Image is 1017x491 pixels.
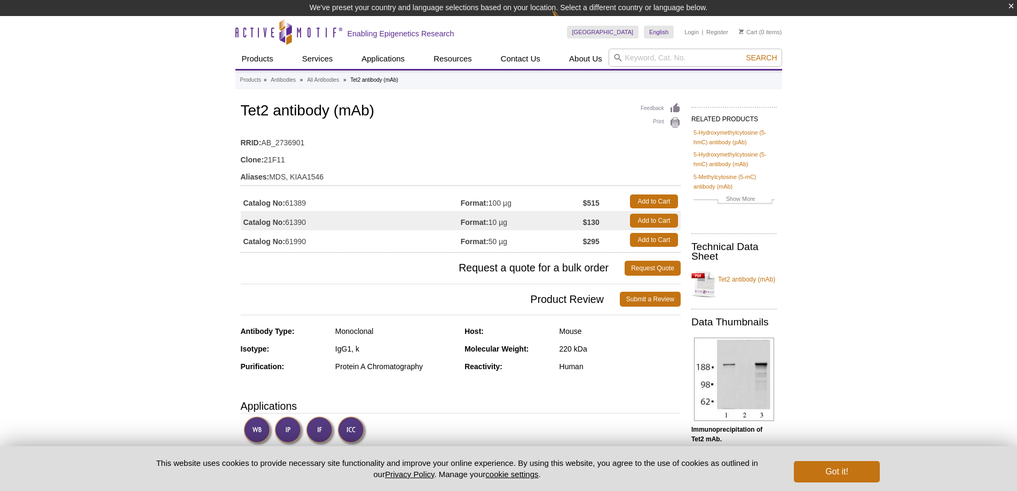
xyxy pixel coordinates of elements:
input: Keyword, Cat. No. [609,49,782,67]
td: MDS, KIAA1546 [241,166,681,183]
div: Protein A Chromatography [335,362,456,371]
a: 5-Hydroxymethylcytosine (5-hmC) antibody (pAb) [693,128,775,147]
a: Products [240,75,261,85]
strong: Catalog No: [243,198,286,208]
li: » [264,77,267,83]
a: Add to Cart [630,194,678,208]
div: IgG1, k [335,344,456,354]
h2: Enabling Epigenetics Research [348,29,454,38]
a: All Antibodies [307,75,339,85]
h3: Applications [241,398,681,414]
p: (Click image to enlarge and see details.) [691,425,777,463]
h2: RELATED PRODUCTS [691,107,777,126]
h1: Tet2 antibody (mAb) [241,103,681,121]
td: 61390 [241,211,461,230]
a: Services [296,49,340,69]
h2: Data Thumbnails [691,317,777,327]
a: Show More [693,194,775,206]
td: 100 µg [461,192,583,211]
strong: Catalog No: [243,217,286,227]
span: Request a quote for a bulk order [241,261,625,276]
li: | [702,26,704,38]
strong: $130 [583,217,600,227]
strong: $515 [583,198,600,208]
a: Products [235,49,280,69]
img: Change Here [551,8,580,33]
button: cookie settings [485,470,538,479]
img: Your Cart [739,29,744,34]
button: Search [743,53,780,63]
img: Immunocytochemistry Validated [337,416,367,446]
a: Add to Cart [630,233,678,247]
a: Tet2 antibody (mAb) [691,268,777,300]
a: Antibodies [271,75,296,85]
a: Resources [427,49,478,69]
div: Mouse [559,326,681,336]
a: Applications [355,49,411,69]
strong: Antibody Type: [241,327,295,336]
a: About Us [563,49,609,69]
a: 5-Methylcytosine (5-mC) antibody (mAb) [693,172,775,191]
td: 21F11 [241,149,681,166]
span: Product Review [241,292,620,307]
td: 10 µg [461,211,583,230]
a: 5-Hydroxymethylcytosine (5-hmC) antibody (mAb) [693,150,775,169]
a: Request Quote [625,261,681,276]
strong: RRID: [241,138,262,147]
strong: Format: [461,237,488,246]
strong: Molecular Weight: [464,345,529,353]
strong: Clone: [241,155,264,165]
strong: Reactivity: [464,362,502,371]
strong: Catalog No: [243,237,286,246]
a: Add to Cart [630,214,678,228]
a: Cart [739,28,758,36]
button: Got it! [794,461,879,482]
strong: $295 [583,237,600,246]
strong: Format: [461,217,488,227]
td: 61389 [241,192,461,211]
div: 220 kDa [559,344,681,354]
a: English [644,26,674,38]
b: Immunoprecipitation of Tet2 mAb. [691,426,762,443]
strong: Aliases: [241,172,270,182]
a: Privacy Policy [385,470,434,479]
a: Register [706,28,728,36]
a: Feedback [641,103,681,114]
a: Login [684,28,699,36]
strong: Purification: [241,362,285,371]
strong: Format: [461,198,488,208]
img: Tet2 antibody (mAb) tested by immunoprecipitation. [694,338,774,421]
a: [GEOGRAPHIC_DATA] [567,26,639,38]
li: » [343,77,346,83]
span: Search [746,53,777,62]
img: Immunoprecipitation Validated [274,416,304,446]
p: This website uses cookies to provide necessary site functionality and improve your online experie... [138,457,777,480]
strong: Host: [464,327,484,336]
div: Human [559,362,681,371]
td: 50 µg [461,230,583,250]
strong: Isotype: [241,345,270,353]
h2: Technical Data Sheet [691,242,777,261]
li: Tet2 antibody (mAb) [350,77,398,83]
a: Submit a Review [620,292,681,307]
a: Contact Us [494,49,547,69]
div: Monoclonal [335,326,456,336]
li: » [300,77,303,83]
a: Print [641,117,681,129]
td: AB_2736901 [241,131,681,149]
img: Western Blot Validated [243,416,273,446]
td: 61990 [241,230,461,250]
li: (0 items) [739,26,782,38]
img: Immunofluorescence Validated [306,416,335,446]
